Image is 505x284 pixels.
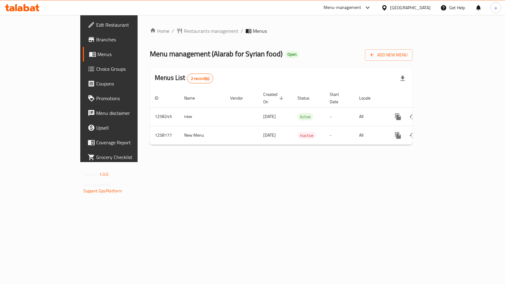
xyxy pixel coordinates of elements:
[324,4,361,11] div: Menu-management
[96,21,160,28] span: Edit Restaurant
[263,131,276,139] span: [DATE]
[395,71,410,86] div: Export file
[155,73,213,83] h2: Menus List
[370,51,408,59] span: Add New Menu
[365,49,412,61] button: Add New Menu
[96,124,160,131] span: Upsell
[241,27,243,35] li: /
[325,126,354,145] td: -
[405,128,420,143] button: Change Status
[83,150,165,165] a: Grocery Checklist
[325,107,354,126] td: -
[83,170,98,178] span: Version:
[354,126,386,145] td: All
[390,4,431,11] div: [GEOGRAPHIC_DATA]
[179,107,225,126] td: new
[97,51,160,58] span: Menus
[83,187,122,195] a: Support.OpsPlatform
[230,94,251,102] span: Vendor
[495,4,497,11] span: a
[83,32,165,47] a: Branches
[285,52,299,57] span: Open
[184,27,238,35] span: Restaurants management
[96,109,160,117] span: Menu disclaimer
[96,80,160,87] span: Coupons
[359,94,378,102] span: Locale
[83,106,165,120] a: Menu disclaimer
[83,120,165,135] a: Upsell
[99,170,109,178] span: 1.0.0
[172,27,174,35] li: /
[354,107,386,126] td: All
[83,62,165,76] a: Choice Groups
[263,91,285,105] span: Created On
[150,126,179,145] td: 1258177
[83,181,112,189] span: Get support on:
[298,94,317,102] span: Status
[298,113,313,120] span: Active
[83,91,165,106] a: Promotions
[330,91,347,105] span: Start Date
[391,109,405,124] button: more
[187,76,213,81] span: 2 record(s)
[285,51,299,58] div: Open
[96,95,160,102] span: Promotions
[253,27,267,35] span: Menus
[96,139,160,146] span: Coverage Report
[150,107,179,126] td: 1258245
[391,128,405,143] button: more
[150,89,454,145] table: enhanced table
[263,112,276,120] span: [DATE]
[150,27,412,35] nav: breadcrumb
[83,135,165,150] a: Coverage Report
[96,65,160,73] span: Choice Groups
[83,47,165,62] a: Menus
[150,47,283,61] span: Menu management ( Alarab for Syrian food )
[386,89,454,108] th: Actions
[179,126,225,145] td: New Menu
[177,27,238,35] a: Restaurants management
[155,94,166,102] span: ID
[96,153,160,161] span: Grocery Checklist
[184,94,203,102] span: Name
[187,74,214,83] div: Total records count
[83,17,165,32] a: Edit Restaurant
[83,76,165,91] a: Coupons
[96,36,160,43] span: Branches
[405,109,420,124] button: Change Status
[298,132,316,139] span: Inactive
